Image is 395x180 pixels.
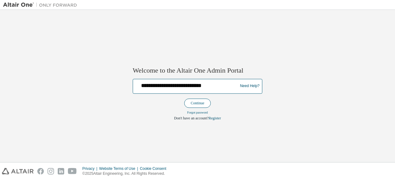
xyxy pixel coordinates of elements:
[37,168,44,174] img: facebook.svg
[68,168,77,174] img: youtube.svg
[82,171,170,176] p: © 2025 Altair Engineering, Inc. All Rights Reserved.
[174,116,209,120] span: Don't have an account?
[2,168,34,174] img: altair_logo.svg
[82,166,99,171] div: Privacy
[3,2,80,8] img: Altair One
[140,166,170,171] div: Cookie Consent
[99,166,140,171] div: Website Terms of Use
[133,66,262,75] h2: Welcome to the Altair One Admin Portal
[240,86,260,86] a: Need Help?
[209,116,221,120] a: Register
[58,168,64,174] img: linkedin.svg
[187,111,208,114] a: Forgot password
[48,168,54,174] img: instagram.svg
[184,98,211,108] button: Continue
